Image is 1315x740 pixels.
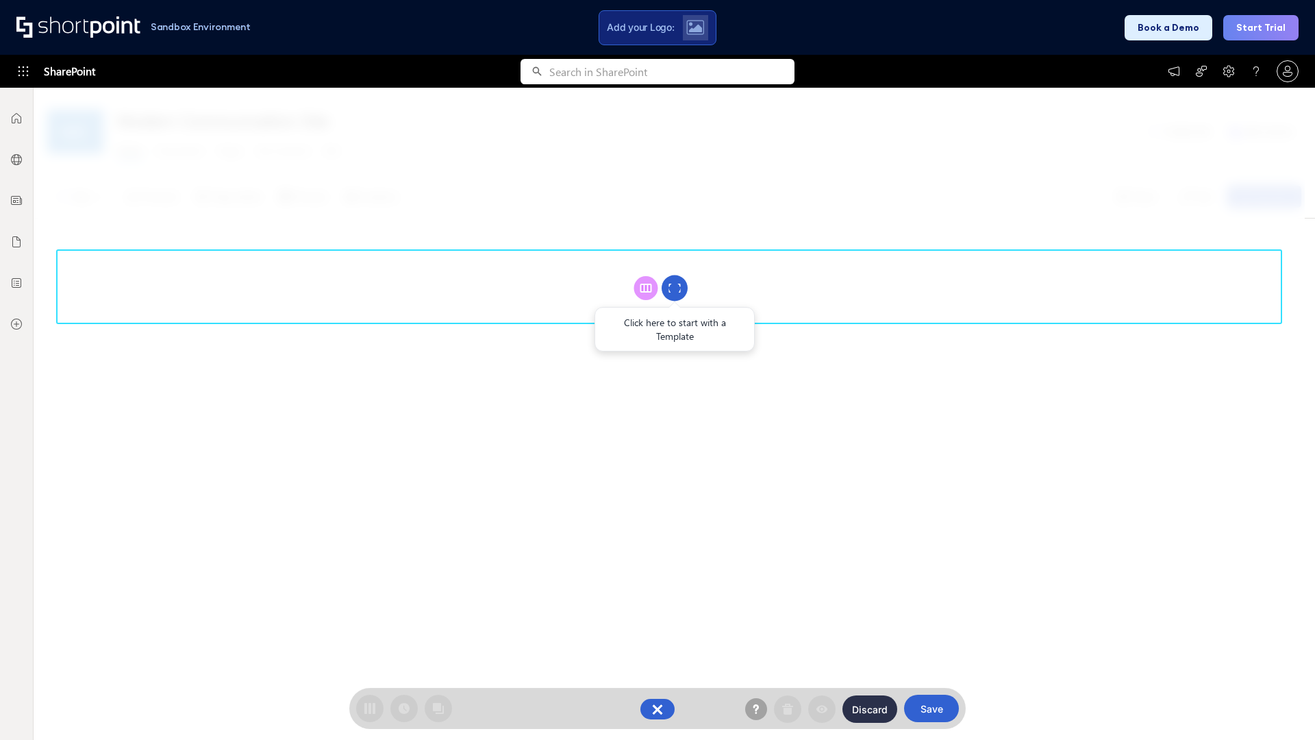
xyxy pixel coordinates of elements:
[44,55,95,88] span: SharePoint
[842,695,897,723] button: Discard
[1247,674,1315,740] iframe: Chat Widget
[904,695,959,722] button: Save
[686,20,704,35] img: Upload logo
[151,23,251,31] h1: Sandbox Environment
[549,59,794,84] input: Search in SharePoint
[1125,15,1212,40] button: Book a Demo
[1223,15,1299,40] button: Start Trial
[607,21,674,34] span: Add your Logo:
